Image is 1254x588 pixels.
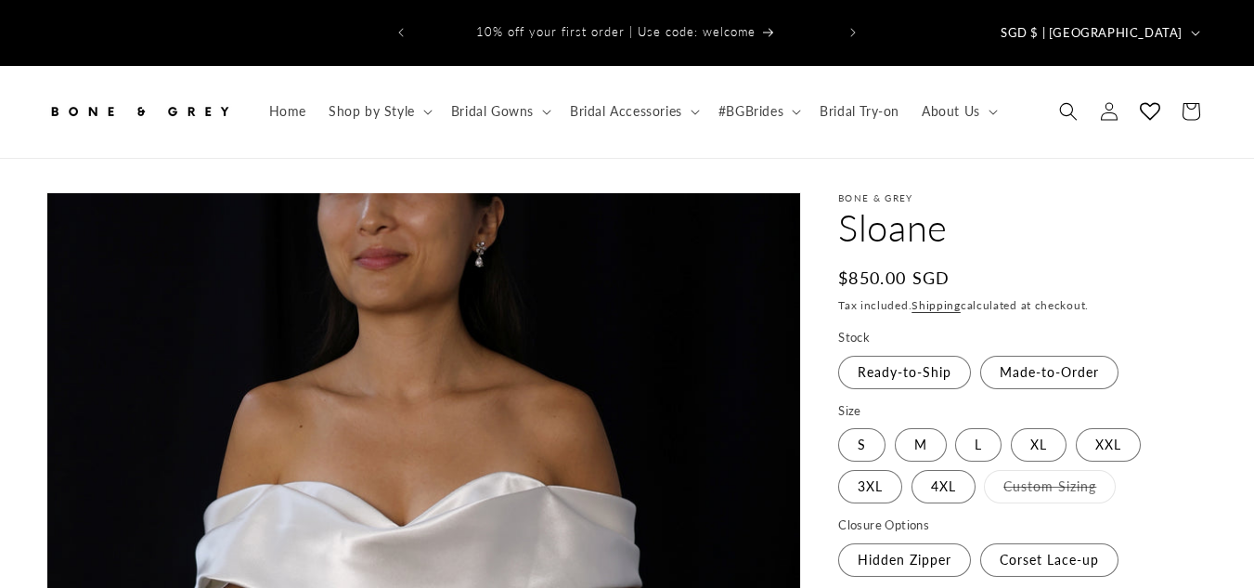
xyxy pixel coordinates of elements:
button: Previous announcement [381,15,421,50]
label: XXL [1076,428,1141,462]
span: $850.00 SGD [838,266,950,291]
img: Bone and Grey Bridal [46,91,232,132]
label: L [955,428,1002,462]
span: 10% off your first order | Use code: welcome [476,24,756,39]
summary: Shop by Style [317,92,440,131]
label: Hidden Zipper [838,543,971,577]
label: Ready-to-Ship [838,356,971,389]
summary: Bridal Gowns [440,92,559,131]
summary: About Us [911,92,1005,131]
span: Home [269,103,306,120]
span: Bridal Gowns [451,103,534,120]
legend: Size [838,402,863,421]
a: Home [258,92,317,131]
h1: Sloane [838,203,1208,252]
span: Bridal Try-on [820,103,899,120]
a: Bone and Grey Bridal [40,85,239,139]
label: 4XL [911,470,976,503]
summary: #BGBrides [707,92,808,131]
summary: Bridal Accessories [559,92,707,131]
span: SGD $ | [GEOGRAPHIC_DATA] [1001,24,1183,43]
span: About Us [922,103,980,120]
label: Made-to-Order [980,356,1118,389]
label: XL [1011,428,1067,462]
label: M [895,428,947,462]
button: Next announcement [833,15,873,50]
span: Bridal Accessories [570,103,682,120]
label: 3XL [838,470,902,503]
a: Shipping [911,298,961,312]
button: SGD $ | [GEOGRAPHIC_DATA] [989,15,1208,50]
p: Bone & Grey [838,192,1208,203]
label: Corset Lace-up [980,543,1118,577]
span: #BGBrides [718,103,783,120]
span: Shop by Style [329,103,415,120]
legend: Closure Options [838,516,931,535]
legend: Stock [838,329,872,347]
label: Custom Sizing [984,470,1116,503]
a: Bridal Try-on [808,92,911,131]
div: Tax included. calculated at checkout. [838,296,1208,315]
label: S [838,428,886,462]
summary: Search [1048,91,1089,132]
